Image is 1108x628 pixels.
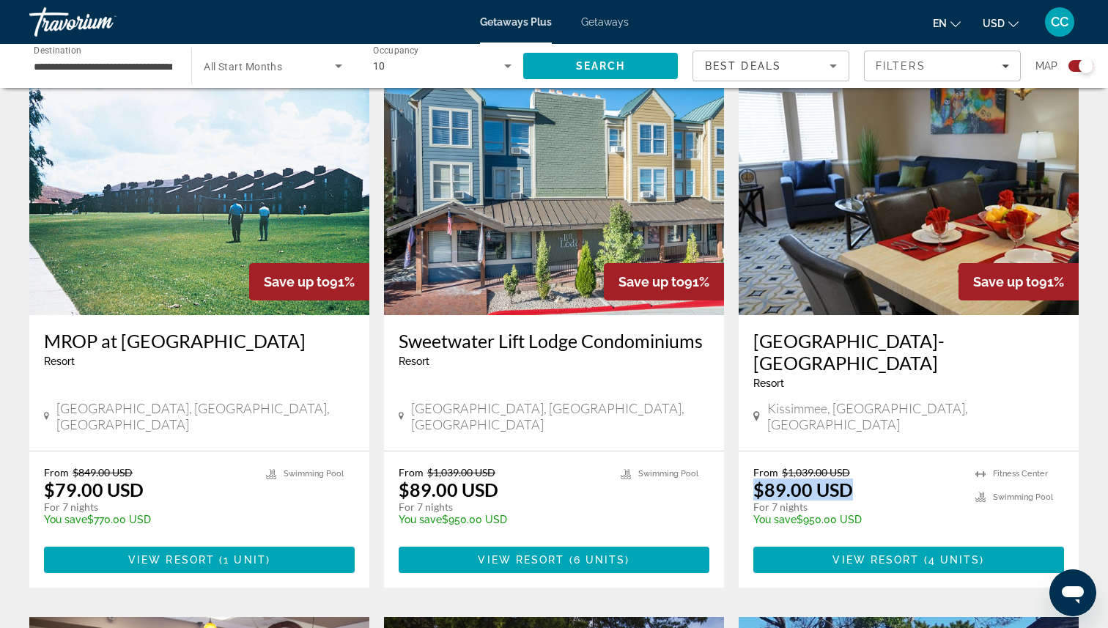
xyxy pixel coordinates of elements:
img: Sweetwater Lift Lodge Condominiums [384,81,724,315]
span: ( ) [565,554,630,566]
button: View Resort(1 unit) [44,547,355,573]
span: en [933,18,947,29]
span: View Resort [832,554,919,566]
button: View Resort(6 units) [399,547,709,573]
span: View Resort [128,554,215,566]
div: 91% [959,263,1079,300]
span: Filters [876,60,926,72]
button: Filters [864,51,1021,81]
span: Resort [44,355,75,367]
div: 91% [249,263,369,300]
button: Change currency [983,12,1019,34]
span: $1,039.00 USD [427,466,495,479]
a: Getaways [581,16,629,28]
span: 6 units [574,554,626,566]
span: Best Deals [705,60,781,72]
input: Select destination [34,58,172,75]
p: $89.00 USD [399,479,498,500]
p: For 7 nights [753,500,961,514]
p: $950.00 USD [399,514,606,525]
span: Occupancy [373,45,419,56]
span: ( ) [920,554,985,566]
span: $1,039.00 USD [782,466,850,479]
span: From [399,466,424,479]
span: Resort [753,377,784,389]
button: View Resort(4 units) [753,547,1064,573]
a: Sweetwater Lift Lodge Condominiums [399,330,709,352]
span: 1 unit [224,554,266,566]
span: Swimming Pool [993,492,1053,502]
p: $79.00 USD [44,479,144,500]
span: Swimming Pool [638,469,698,479]
span: Kissimmee, [GEOGRAPHIC_DATA], [GEOGRAPHIC_DATA] [767,400,1064,432]
a: Getaways Plus [480,16,552,28]
span: Save up to [973,274,1039,289]
span: Map [1035,56,1057,76]
span: You save [399,514,442,525]
img: Silver Lake Resort-Silver Points [739,81,1079,315]
p: $950.00 USD [753,514,961,525]
span: Save up to [618,274,684,289]
p: For 7 nights [44,500,251,514]
span: Swimming Pool [284,469,344,479]
button: Search [523,53,678,79]
span: All Start Months [204,61,282,73]
p: For 7 nights [399,500,606,514]
span: You save [753,514,797,525]
button: User Menu [1041,7,1079,37]
span: ( ) [215,554,270,566]
span: CC [1051,15,1068,29]
span: Destination [34,45,81,55]
span: Search [576,60,626,72]
span: Save up to [264,274,330,289]
span: 10 [373,60,385,72]
span: View Resort [478,554,564,566]
div: 91% [604,263,724,300]
p: $770.00 USD [44,514,251,525]
img: MROP at Bear Lake [29,81,369,315]
iframe: Button to launch messaging window [1049,569,1096,616]
mat-select: Sort by [705,57,837,75]
p: $89.00 USD [753,479,853,500]
span: From [753,466,778,479]
span: Resort [399,355,429,367]
a: [GEOGRAPHIC_DATA]-[GEOGRAPHIC_DATA] [753,330,1064,374]
span: From [44,466,69,479]
span: [GEOGRAPHIC_DATA], [GEOGRAPHIC_DATA], [GEOGRAPHIC_DATA] [411,400,709,432]
span: You save [44,514,87,525]
a: MROP at [GEOGRAPHIC_DATA] [44,330,355,352]
a: Travorium [29,3,176,41]
span: Fitness Center [993,469,1048,479]
button: Change language [933,12,961,34]
span: [GEOGRAPHIC_DATA], [GEOGRAPHIC_DATA], [GEOGRAPHIC_DATA] [56,400,355,432]
span: USD [983,18,1005,29]
span: $849.00 USD [73,466,133,479]
span: 4 units [928,554,980,566]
